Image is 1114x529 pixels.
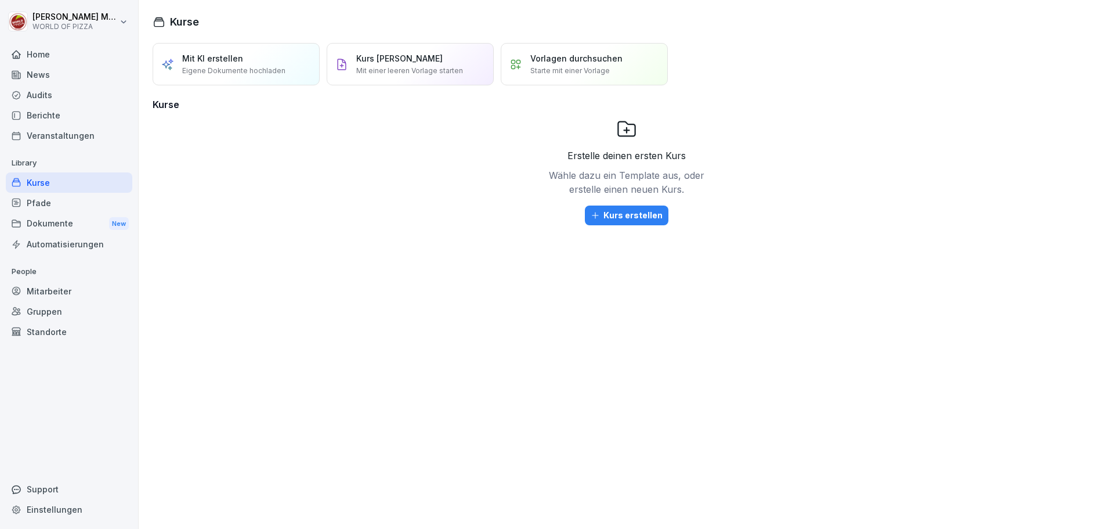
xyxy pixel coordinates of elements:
p: Starte mit einer Vorlage [530,66,610,76]
div: Support [6,479,132,499]
a: Gruppen [6,301,132,322]
p: [PERSON_NAME] Mörsel [32,12,117,22]
a: Mitarbeiter [6,281,132,301]
p: Eigene Dokumente hochladen [182,66,285,76]
p: Library [6,154,132,172]
h1: Kurse [170,14,199,30]
p: Vorlagen durchsuchen [530,52,623,64]
p: Wähle dazu ein Template aus, oder erstelle einen neuen Kurs. [545,168,708,196]
p: WORLD OF PIZZA [32,23,117,31]
a: Pfade [6,193,132,213]
h3: Kurse [153,98,1100,111]
div: Kurs erstellen [591,209,663,222]
div: New [109,217,129,231]
a: Home [6,44,132,64]
button: Kurs erstellen [585,206,668,225]
p: Mit KI erstellen [182,52,243,64]
a: Standorte [6,322,132,342]
a: News [6,64,132,85]
a: Kurse [6,172,132,193]
p: Mit einer leeren Vorlage starten [356,66,463,76]
p: People [6,262,132,281]
p: Kurs [PERSON_NAME] [356,52,443,64]
div: Dokumente [6,213,132,235]
a: Veranstaltungen [6,125,132,146]
a: Audits [6,85,132,105]
a: Automatisierungen [6,234,132,254]
a: Berichte [6,105,132,125]
p: Erstelle deinen ersten Kurs [567,149,686,163]
a: DokumenteNew [6,213,132,235]
a: Einstellungen [6,499,132,520]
